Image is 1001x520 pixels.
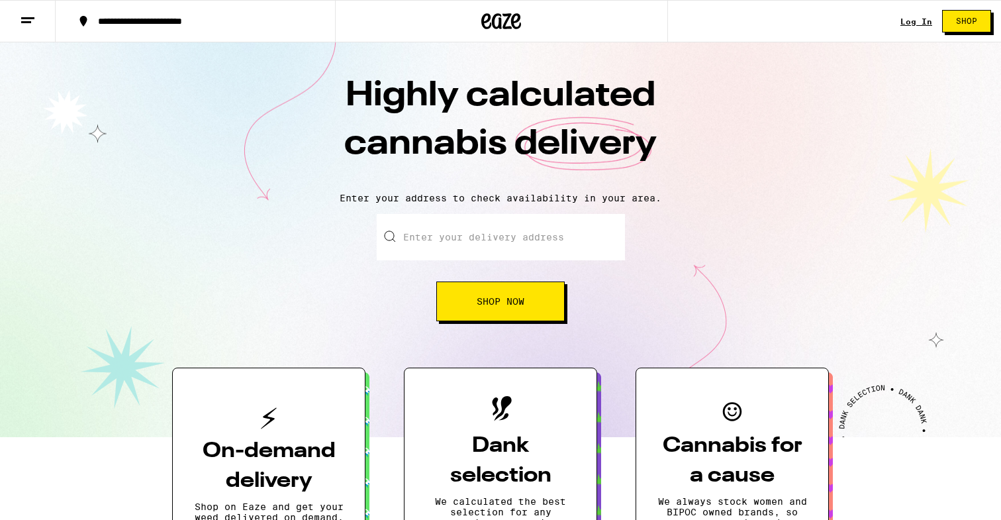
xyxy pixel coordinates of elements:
span: Shop Now [477,297,524,306]
p: Enter your address to check availability in your area. [13,193,988,203]
span: Hi. Need any help? [8,9,95,20]
h3: Dank selection [426,431,575,491]
h3: On-demand delivery [194,437,344,496]
a: Shop [932,10,1001,32]
input: Enter your delivery address [377,214,625,260]
button: Shop Now [436,282,565,321]
span: Shop [956,17,977,25]
button: Shop [942,10,991,32]
h3: Cannabis for a cause [657,431,807,491]
h1: Highly calculated cannabis delivery [269,72,732,182]
a: Log In [900,17,932,26]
